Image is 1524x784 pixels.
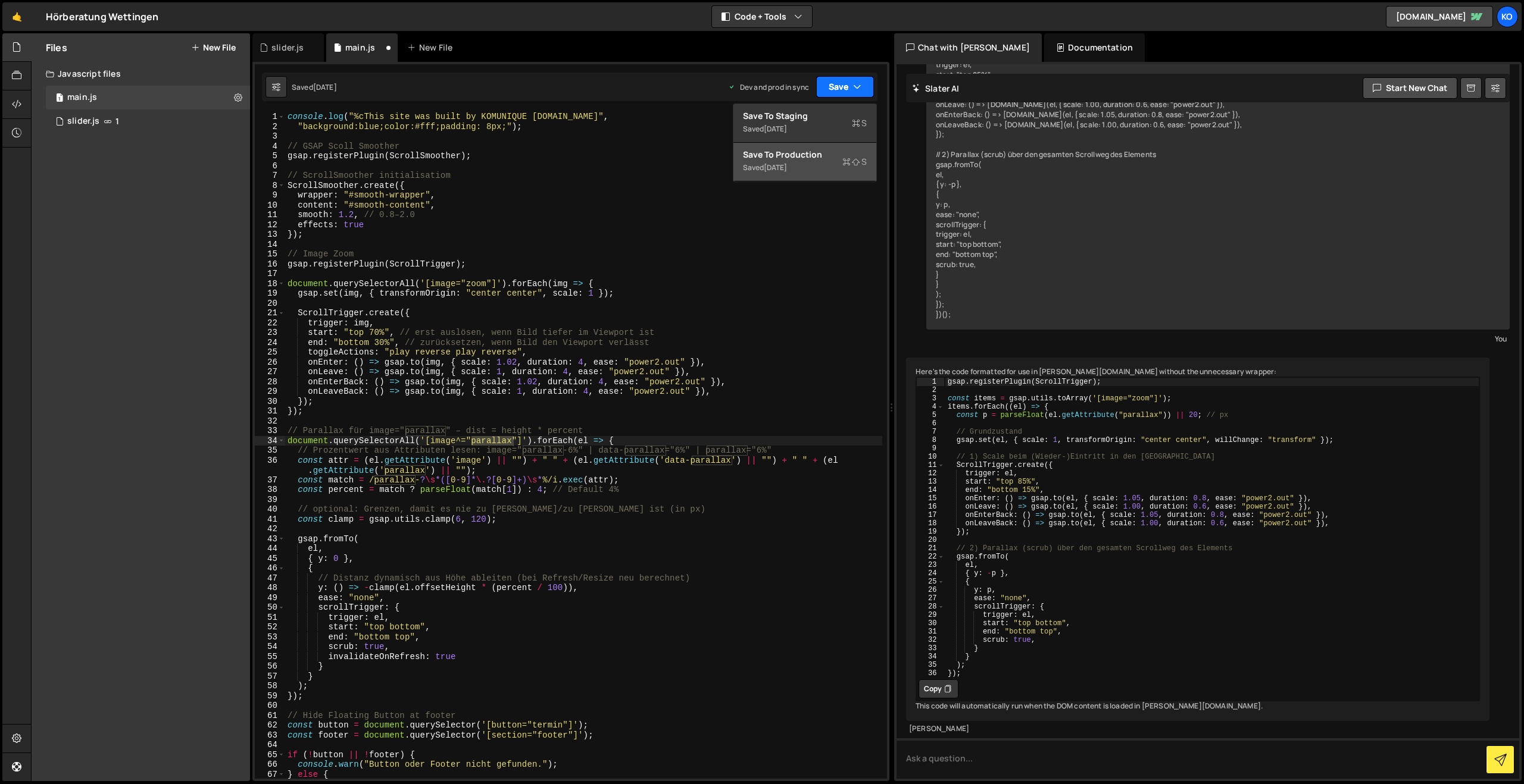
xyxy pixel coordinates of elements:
[917,628,944,636] div: 31
[743,110,867,122] div: Save to Staging
[917,386,944,394] div: 2
[32,62,250,86] div: Javascript files
[255,573,285,584] div: 47
[255,485,285,495] div: 38
[46,86,250,109] div: 16629/45300.js
[917,619,944,628] div: 30
[255,456,285,475] div: 36
[917,486,944,494] div: 14
[255,112,285,122] div: 1
[1386,6,1493,27] a: [DOMAIN_NAME]
[255,632,285,642] div: 53
[917,444,944,453] div: 9
[46,109,250,133] div: 16629/45301.js
[917,503,944,511] div: 16
[255,200,285,211] div: 10
[255,142,285,152] div: 4
[917,494,944,503] div: 15
[255,279,285,289] div: 18
[917,469,944,478] div: 12
[917,403,944,411] div: 4
[912,83,960,94] h2: Slater AI
[255,515,285,525] div: 41
[56,94,63,104] span: 1
[255,642,285,652] div: 54
[917,603,944,611] div: 28
[917,669,944,678] div: 36
[255,210,285,220] div: 11
[255,524,285,534] div: 42
[909,724,1486,734] div: [PERSON_NAME]
[255,652,285,662] div: 55
[917,653,944,661] div: 34
[743,161,867,175] div: Saved
[255,387,285,397] div: 29
[743,122,867,136] div: Saved
[255,750,285,760] div: 65
[255,367,285,377] div: 27
[255,240,285,250] div: 14
[255,436,285,446] div: 34
[917,478,944,486] div: 13
[255,181,285,191] div: 8
[345,42,375,54] div: main.js
[917,578,944,586] div: 25
[2,2,32,31] a: 🤙
[917,394,944,403] div: 3
[255,603,285,613] div: 50
[917,511,944,519] div: 17
[764,124,787,134] div: [DATE]
[733,143,876,181] button: Save to ProductionS Saved[DATE]
[255,554,285,564] div: 45
[255,122,285,132] div: 2
[255,171,285,181] div: 7
[115,117,119,126] span: 1
[917,519,944,528] div: 18
[255,288,285,299] div: 19
[255,495,285,505] div: 39
[255,672,285,682] div: 57
[1044,33,1145,62] div: Documentation
[313,82,337,92] div: [DATE]
[255,770,285,780] div: 67
[255,701,285,711] div: 60
[255,504,285,515] div: 40
[917,536,944,544] div: 20
[255,711,285,721] div: 61
[919,679,958,698] button: Copy
[917,569,944,578] div: 24
[255,377,285,387] div: 28
[255,338,285,348] div: 24
[917,419,944,428] div: 6
[816,76,874,98] button: Save
[255,583,285,593] div: 48
[1497,6,1518,27] a: KO
[917,561,944,569] div: 23
[917,428,944,436] div: 7
[255,681,285,691] div: 58
[917,461,944,469] div: 11
[255,622,285,632] div: 52
[292,82,337,92] div: Saved
[255,720,285,730] div: 62
[743,149,867,161] div: Save to Production
[255,544,285,554] div: 44
[255,230,285,240] div: 13
[255,259,285,269] div: 16
[1363,77,1457,99] button: Start new chat
[917,544,944,553] div: 21
[255,161,285,171] div: 6
[917,528,944,536] div: 19
[255,563,285,573] div: 46
[929,333,1507,345] div: You
[255,613,285,623] div: 51
[255,347,285,357] div: 25
[407,42,457,54] div: New File
[255,426,285,436] div: 33
[255,318,285,328] div: 22
[733,104,876,143] button: Save to StagingS Saved[DATE]
[255,328,285,338] div: 23
[255,760,285,770] div: 66
[255,190,285,200] div: 9
[255,730,285,741] div: 63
